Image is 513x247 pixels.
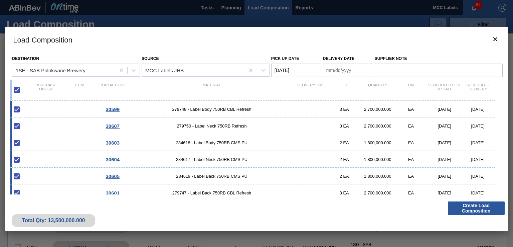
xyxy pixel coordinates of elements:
div: 1,800,000.000 [361,157,394,162]
div: 2 EA [328,140,361,145]
span: 284617 - Label Neck 750RB CMS PU [129,157,294,162]
div: Total Qty: 13,500,000.000 [17,218,90,224]
span: 30604 [106,157,120,162]
div: EA [394,174,428,179]
div: EA [394,123,428,129]
span: 30607 [106,123,120,129]
span: 279750 - Label Neck 750RB Refresh [129,123,294,129]
div: [DATE] [461,157,495,162]
div: 2,700,000.000 [361,107,394,112]
div: Delivery Time [294,83,328,97]
div: [DATE] [461,107,495,112]
div: 2,700,000.000 [361,123,394,129]
div: 2,700,000.000 [361,190,394,195]
button: Create Load Composition [448,201,505,215]
div: [DATE] [461,140,495,145]
div: [DATE] [428,140,461,145]
span: 284618 - Label Body 750RB CMS PU [129,140,294,145]
div: Go to Order [96,173,129,179]
span: 30605 [106,173,120,179]
div: [DATE] [428,107,461,112]
h3: Load Composition [5,27,508,52]
div: Go to Order [96,140,129,146]
div: Go to Order [96,190,129,196]
div: Portal code [96,83,129,97]
div: EA [394,107,428,112]
input: mm/dd/yyyy [323,64,373,77]
div: 2 EA [328,157,361,162]
div: Quantity [361,83,394,97]
span: 30599 [106,106,120,112]
div: 3 EA [328,123,361,129]
div: EA [394,190,428,195]
div: [DATE] [428,190,461,195]
div: [DATE] [428,157,461,162]
div: 1,800,000.000 [361,174,394,179]
div: Material [129,83,294,97]
div: 2 EA [328,174,361,179]
div: 1,800,000.000 [361,140,394,145]
div: Scheduled Pick up Date [428,83,461,97]
span: 284619 - Label Back 750RB CMS PU [129,174,294,179]
label: Pick up Date [271,56,299,61]
label: Delivery Date [323,56,354,61]
div: UM [394,83,428,97]
span: 30601 [106,190,120,196]
div: Go to Order [96,157,129,162]
div: [DATE] [428,123,461,129]
div: 3 EA [328,190,361,195]
div: [DATE] [461,123,495,129]
span: 30603 [106,140,120,146]
div: Scheduled Delivery [461,83,495,97]
span: 279747 - Label Back 750RB CBL Refresh [129,190,294,195]
input: mm/dd/yyyy [271,64,321,77]
div: Go to Order [96,106,129,112]
div: Purchase order [29,83,62,97]
div: [DATE] [461,190,495,195]
div: Go to Order [96,123,129,129]
div: 1SE - SAB Polokwane Brewery [16,67,85,73]
label: Destination [12,56,39,61]
label: Source [142,56,159,61]
div: Item [62,83,96,97]
div: EA [394,140,428,145]
div: MCC Labels JHB [145,67,184,73]
div: Lot [328,83,361,97]
div: 3 EA [328,107,361,112]
span: 279748 - Label Body 750RB CBL Refresh [129,107,294,112]
div: EA [394,157,428,162]
label: Supplier Note [375,54,503,64]
div: [DATE] [461,174,495,179]
div: [DATE] [428,174,461,179]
